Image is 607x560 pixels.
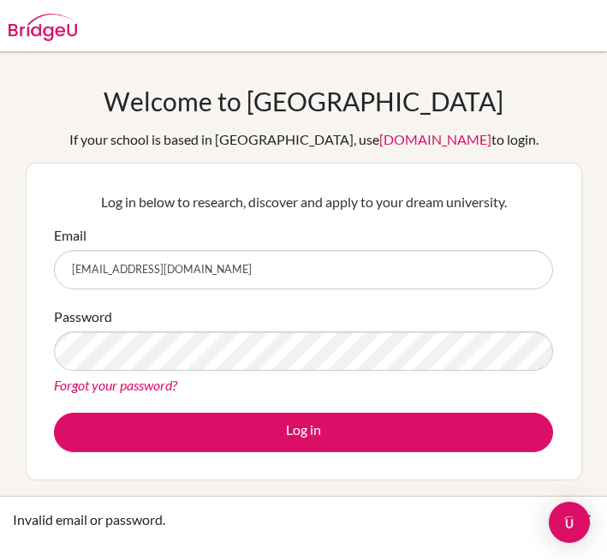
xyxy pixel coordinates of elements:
a: Forgot your password? [54,377,177,393]
label: Email [54,225,86,246]
div: Invalid email or password. [13,509,577,530]
button: Log in [54,413,553,452]
label: Password [54,307,112,327]
p: Log in below to research, discover and apply to your dream university. [54,192,553,212]
h1: Welcome to [GEOGRAPHIC_DATA] [104,86,503,116]
a: [DOMAIN_NAME] [379,131,491,147]
img: Bridge-U [9,14,77,41]
p: OR [294,493,313,514]
div: If your school is based in [GEOGRAPHIC_DATA], use to login. [69,129,539,150]
div: Open Intercom Messenger [549,502,590,543]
